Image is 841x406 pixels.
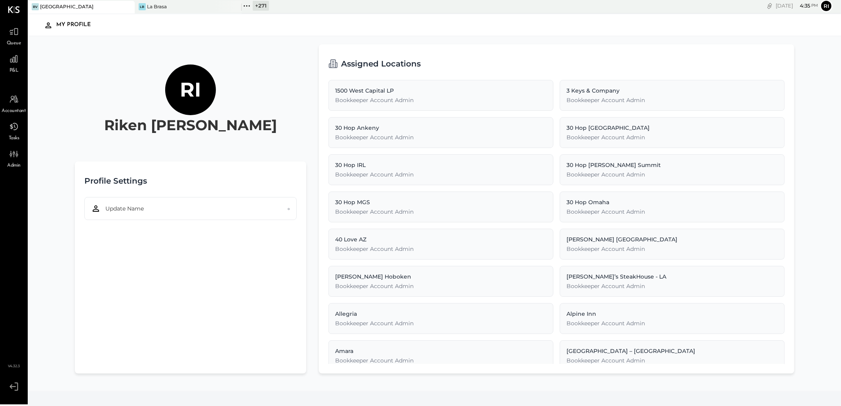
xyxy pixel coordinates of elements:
[139,3,146,10] div: LB
[566,357,778,364] div: Bookkeeper Account Admin
[566,273,778,281] div: [PERSON_NAME]’s SteakHouse - LA
[253,1,269,11] div: + 271
[335,347,547,355] div: Amara
[335,171,547,178] div: Bookkeeper Account Admin
[84,197,297,220] button: Update Name→
[104,115,277,135] h2: Riken [PERSON_NAME]
[335,245,547,253] div: Bookkeeper Account Admin
[566,198,778,206] div: 30 Hop Omaha
[2,108,26,115] span: Accountant
[566,161,778,169] div: 30 Hop [PERSON_NAME] Summit
[566,245,778,253] div: Bookkeeper Account Admin
[147,3,167,10] div: La Brasa
[341,54,421,74] h2: Assigned Locations
[566,124,778,132] div: 30 Hop [GEOGRAPHIC_DATA]
[566,319,778,327] div: Bookkeeper Account Admin
[0,92,27,115] a: Accountant
[335,273,547,281] div: [PERSON_NAME] Hoboken
[566,208,778,216] div: Bookkeeper Account Admin
[335,319,547,327] div: Bookkeeper Account Admin
[566,133,778,141] div: Bookkeeper Account Admin
[335,87,547,95] div: 1500 West Capital LP
[0,119,27,142] a: Tasks
[32,3,39,10] div: BV
[56,19,99,31] div: My Profile
[335,235,547,243] div: 40 Love AZ
[7,162,21,169] span: Admin
[566,235,778,243] div: [PERSON_NAME] [GEOGRAPHIC_DATA]
[776,2,818,9] div: [DATE]
[566,96,778,104] div: Bookkeeper Account Admin
[0,24,27,47] a: Queue
[7,40,21,47] span: Queue
[335,282,547,290] div: Bookkeeper Account Admin
[566,310,778,318] div: Alpine Inn
[566,87,778,95] div: 3 Keys & Company
[335,124,547,132] div: 30 Hop Ankeny
[105,205,144,212] span: Update Name
[566,347,778,355] div: [GEOGRAPHIC_DATA] – [GEOGRAPHIC_DATA]
[84,171,147,191] h2: Profile Settings
[335,208,547,216] div: Bookkeeper Account Admin
[566,171,778,178] div: Bookkeeper Account Admin
[335,357,547,364] div: Bookkeeper Account Admin
[335,133,547,141] div: Bookkeeper Account Admin
[9,135,19,142] span: Tasks
[40,3,93,10] div: [GEOGRAPHIC_DATA]
[180,78,201,102] h1: Ri
[335,310,547,318] div: Allegria
[766,2,774,10] div: copy link
[10,67,19,74] span: P&L
[335,198,547,206] div: 30 Hop MGS
[566,282,778,290] div: Bookkeeper Account Admin
[0,51,27,74] a: P&L
[0,146,27,169] a: Admin
[287,205,290,212] span: →
[335,96,547,104] div: Bookkeeper Account Admin
[335,161,547,169] div: 30 Hop IRL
